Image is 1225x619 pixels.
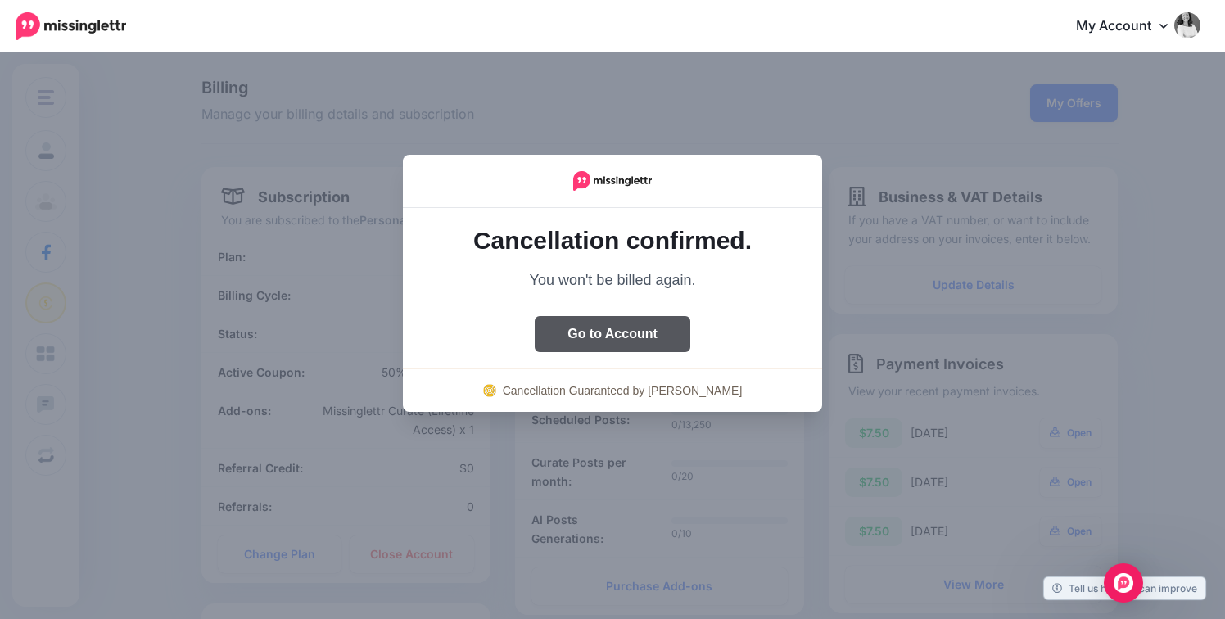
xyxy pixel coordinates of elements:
a: My Account [1060,7,1200,47]
p: Cancellation confirmed. [442,228,783,254]
a: Tell us how we can improve [1044,577,1205,599]
p: You won't be billed again. [442,270,783,290]
button: Go to Account [535,316,690,352]
a: Cancellation Guaranteed by [PERSON_NAME] [503,382,743,399]
img: Missinglettr [16,12,126,40]
div: Open Intercom Messenger [1104,563,1143,603]
img: logo [483,384,496,397]
img: Logo [573,171,652,191]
